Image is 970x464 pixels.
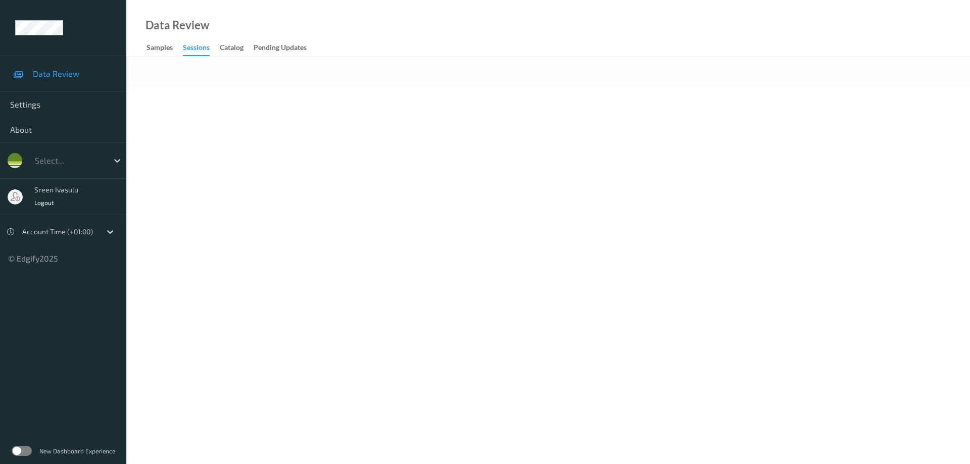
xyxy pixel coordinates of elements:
div: Catalog [220,42,244,55]
div: Sessions [183,42,210,56]
div: Samples [147,42,173,55]
div: Pending Updates [254,42,307,55]
a: Samples [147,41,183,55]
a: Pending Updates [254,41,317,55]
a: Sessions [183,41,220,56]
a: Catalog [220,41,254,55]
div: Data Review [145,20,209,30]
